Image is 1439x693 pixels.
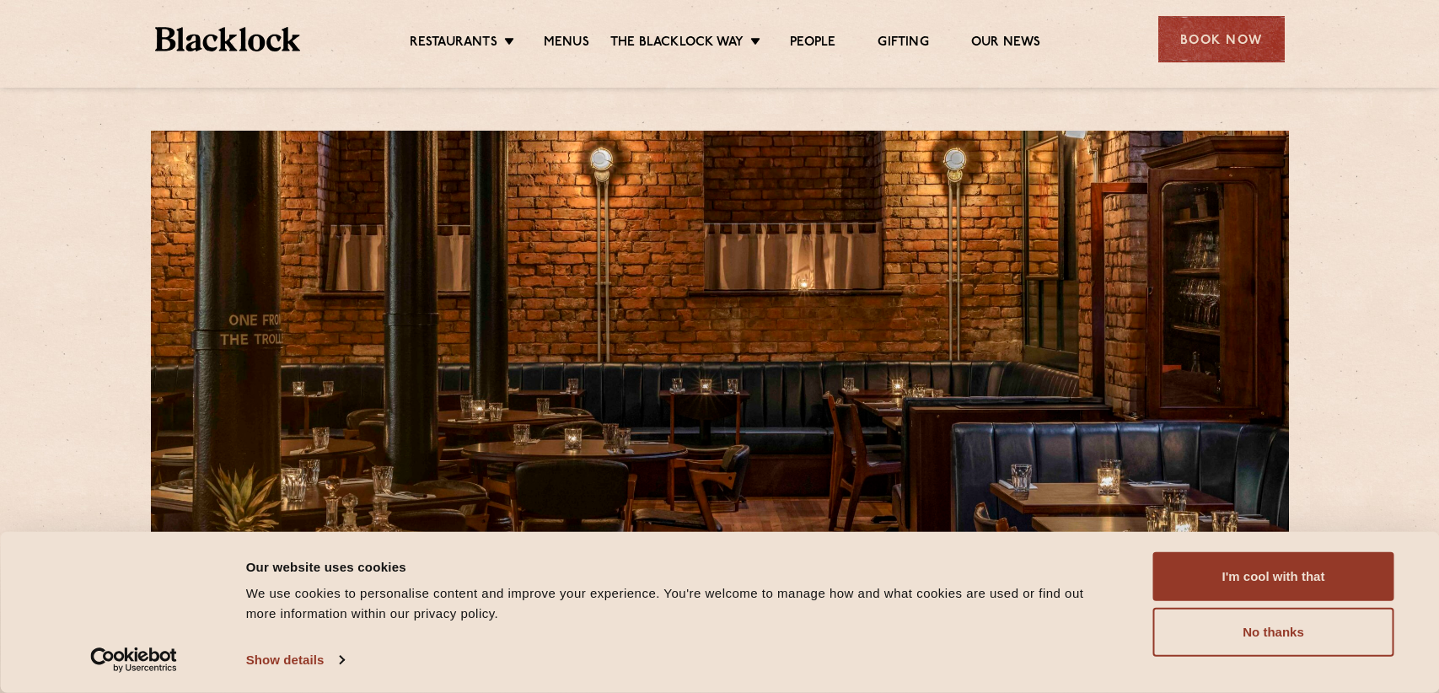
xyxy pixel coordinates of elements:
a: Restaurants [410,35,497,53]
div: We use cookies to personalise content and improve your experience. You're welcome to manage how a... [246,583,1115,624]
button: I'm cool with that [1153,552,1394,601]
a: The Blacklock Way [610,35,744,53]
a: Gifting [878,35,928,53]
a: Show details [246,647,344,673]
img: BL_Textured_Logo-footer-cropped.svg [155,27,301,51]
div: Our website uses cookies [246,556,1115,577]
a: People [790,35,835,53]
a: Our News [971,35,1041,53]
button: No thanks [1153,608,1394,657]
a: Usercentrics Cookiebot - opens in a new window [60,647,207,673]
a: Menus [544,35,589,53]
div: Book Now [1158,16,1285,62]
